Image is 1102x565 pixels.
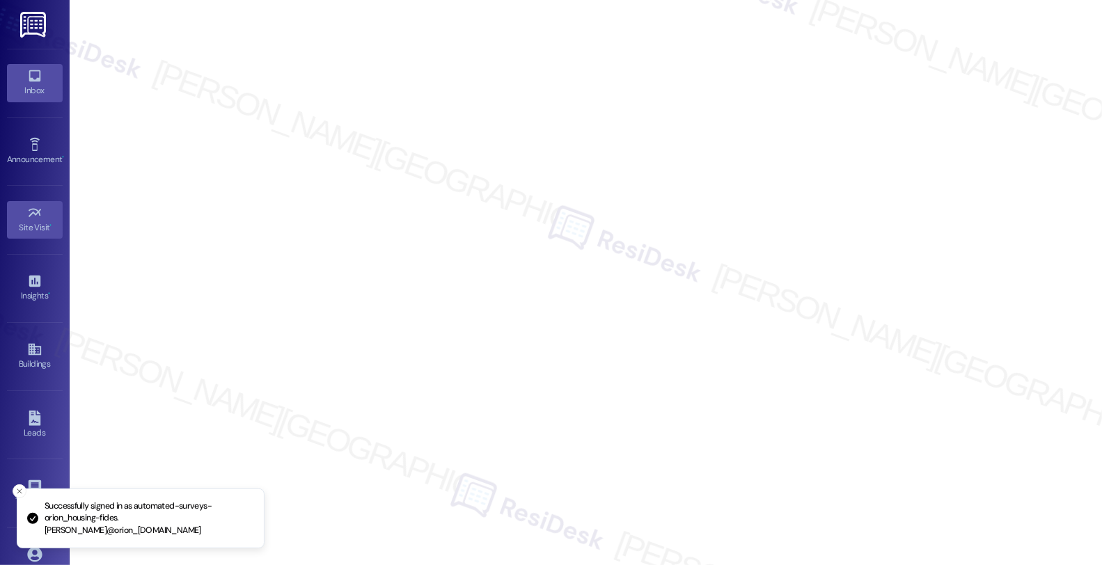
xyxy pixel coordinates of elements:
img: ResiDesk Logo [20,12,49,38]
a: Inbox [7,64,63,102]
span: • [48,289,50,299]
button: Close toast [13,484,26,498]
span: • [62,152,64,162]
p: Successfully signed in as automated-surveys-orion_housing-fides.[PERSON_NAME]@orion_[DOMAIN_NAME] [45,500,253,537]
span: • [50,221,52,230]
a: Buildings [7,337,63,375]
a: Site Visit • [7,201,63,239]
a: Templates • [7,475,63,512]
a: Leads [7,406,63,444]
a: Insights • [7,269,63,307]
